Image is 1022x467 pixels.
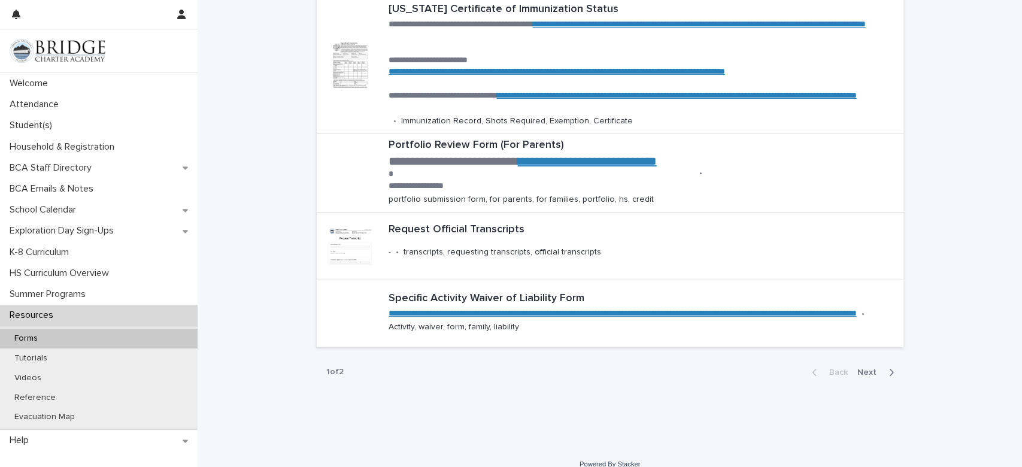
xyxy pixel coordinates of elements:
[5,225,123,236] p: Exploration Day Sign-Ups
[5,268,119,279] p: HS Curriculum Overview
[5,78,57,89] p: Welcome
[5,141,124,153] p: Household & Registration
[404,247,601,257] p: transcripts, requesting transcripts, official transcripts
[5,183,103,195] p: BCA Emails & Notes
[389,195,654,205] p: portfolio submission form, for parents, for families, portfolio, hs, credit
[853,367,903,378] button: Next
[5,162,101,174] p: BCA Staff Directory
[317,213,903,280] a: Request Official Transcripts-•transcripts, requesting transcripts, official transcripts
[389,139,899,152] p: Portfolio Review Form (For Parents)
[10,39,105,63] img: V1C1m3IdTEidaUdm9Hs0
[393,116,396,126] p: •
[389,292,899,305] p: Specific Activity Waiver of Liability Form
[401,116,633,126] p: Immunization Record, Shots Required, Exemption, Certificate
[5,247,78,258] p: K-8 Curriculum
[5,393,65,403] p: Reference
[699,168,702,178] p: •
[822,368,848,377] span: Back
[389,223,737,236] p: Request Official Transcripts
[389,247,391,257] p: -
[802,367,853,378] button: Back
[5,435,38,446] p: Help
[389,3,905,16] p: [US_STATE] Certificate of Immunization Status
[5,310,63,321] p: Resources
[5,120,62,131] p: Student(s)
[5,412,84,422] p: Evacuation Map
[389,322,519,332] p: Activity, waiver, form, family, liability
[5,333,47,344] p: Forms
[5,204,86,216] p: School Calendar
[857,368,884,377] span: Next
[5,373,51,383] p: Videos
[5,289,95,300] p: Summer Programs
[862,309,865,319] p: •
[317,357,353,387] p: 1 of 2
[5,99,68,110] p: Attendance
[396,247,399,257] p: •
[5,353,57,363] p: Tutorials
